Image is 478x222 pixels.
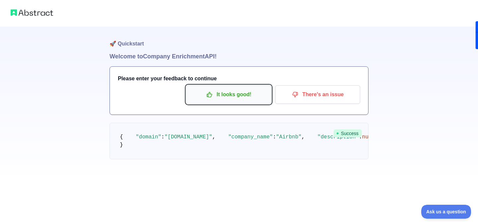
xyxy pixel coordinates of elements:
[11,8,53,17] img: Abstract logo
[161,134,165,140] span: :
[334,129,362,137] span: Success
[276,134,302,140] span: "Airbnb"
[317,134,359,140] span: "description"
[110,52,368,61] h1: Welcome to Company Enrichment API!
[186,85,271,104] button: It looks good!
[280,89,355,100] p: There's an issue
[118,75,360,83] h3: Please enter your feedback to continue
[362,134,375,140] span: null
[136,134,161,140] span: "domain"
[110,27,368,52] h1: 🚀 Quickstart
[212,134,215,140] span: ,
[275,85,360,104] button: There's an issue
[301,134,305,140] span: ,
[273,134,276,140] span: :
[191,89,266,100] p: It looks good!
[228,134,273,140] span: "company_name"
[120,134,123,140] span: {
[164,134,212,140] span: "[DOMAIN_NAME]"
[421,205,471,219] iframe: Toggle Customer Support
